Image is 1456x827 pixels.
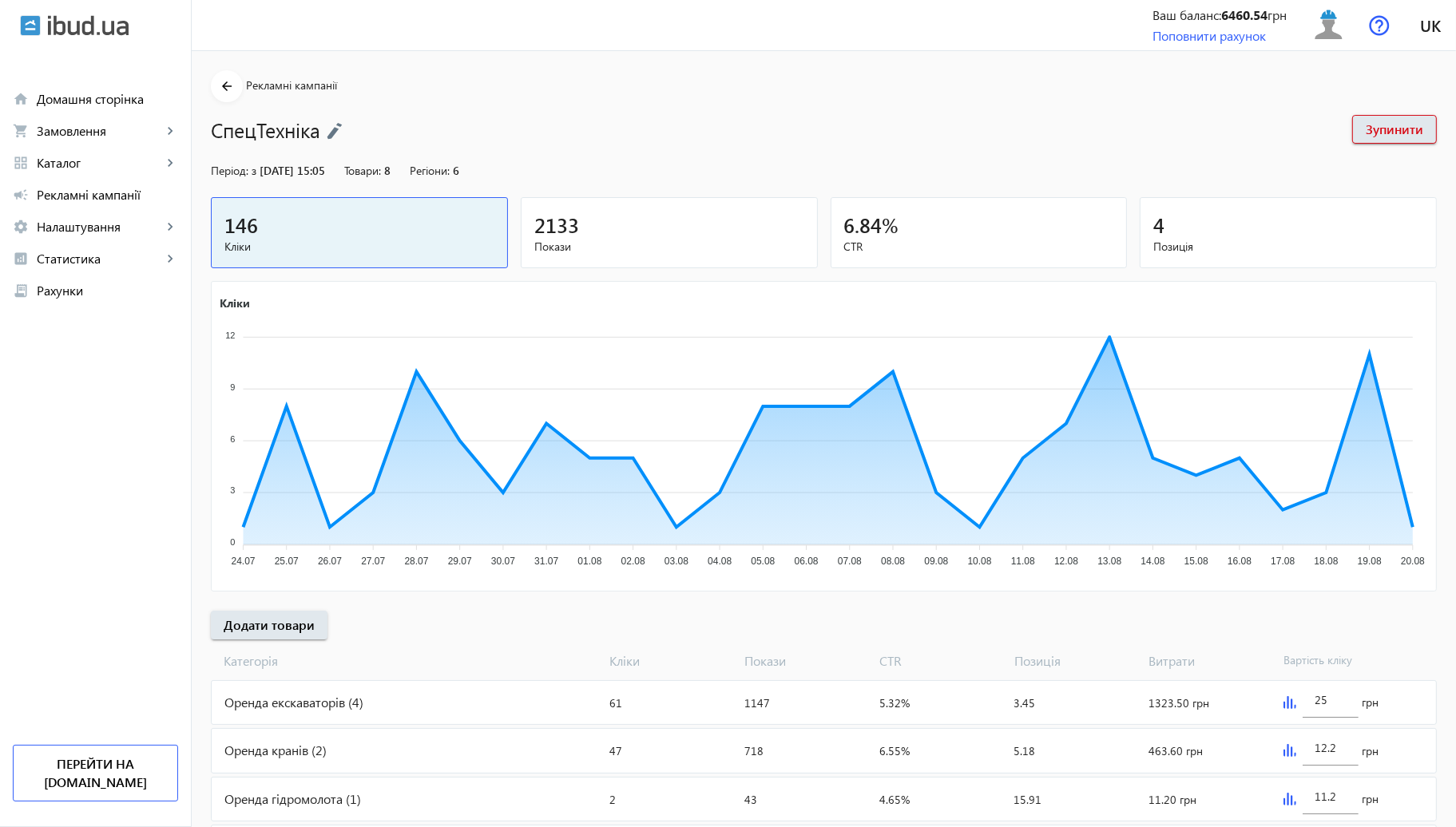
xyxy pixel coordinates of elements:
span: 1147 [744,695,770,710]
tspan: 25.07 [275,556,299,567]
span: Період: з [211,163,256,178]
span: 1323.50 грн [1149,695,1209,710]
span: 2133 [534,212,579,238]
tspan: 3 [230,485,235,495]
span: Каталог [37,155,162,171]
span: 43 [744,792,757,807]
tspan: 03.08 [665,556,688,567]
text: Кліки [220,295,250,311]
span: 61 [610,695,623,710]
tspan: 10.08 [968,556,992,567]
span: Позиція [1008,652,1143,670]
span: 463.60 грн [1149,743,1203,758]
mat-icon: keyboard_arrow_right [162,219,178,235]
tspan: 17.08 [1271,556,1295,567]
mat-icon: settings [13,219,29,235]
tspan: 19.08 [1358,556,1382,567]
img: ibud_text.svg [48,15,129,36]
mat-icon: keyboard_arrow_right [162,251,178,267]
span: Регіони: [410,163,450,178]
span: uk [1420,15,1441,35]
tspan: 18.08 [1314,556,1338,567]
span: Кліки [603,652,738,670]
span: Рекламні кампанії [246,77,337,93]
img: graph.svg [1283,696,1296,709]
span: 3.45 [1014,695,1035,710]
mat-icon: shopping_cart [13,123,29,139]
img: ibud.svg [20,15,41,36]
span: [DATE] 15:05 [260,163,325,178]
mat-icon: keyboard_arrow_right [162,123,178,139]
span: % [883,212,899,238]
span: Рахунки [37,283,178,299]
tspan: 13.08 [1097,556,1121,567]
span: Статистика [37,251,162,267]
div: Оренда гідромолота (1) [212,778,604,821]
tspan: 14.08 [1141,556,1165,567]
span: 15.91 [1014,792,1041,807]
span: Додати товари [224,616,315,634]
span: Налаштування [37,219,162,235]
span: Товари: [344,163,381,178]
tspan: 09.08 [924,556,948,567]
span: Витрати [1143,652,1278,670]
span: 5.32% [879,695,910,710]
tspan: 24.07 [232,556,256,567]
tspan: 31.07 [534,556,558,567]
tspan: 29.07 [448,556,472,567]
tspan: 07.08 [838,556,862,567]
span: Зупинити [1366,121,1423,138]
tspan: 02.08 [621,556,645,567]
span: 6 [453,163,459,178]
mat-icon: campaign [13,187,29,203]
tspan: 05.08 [751,556,775,567]
span: 146 [224,212,258,238]
span: грн [1362,743,1379,759]
a: Перейти на [DOMAIN_NAME] [13,745,178,801]
img: graph.svg [1283,744,1296,757]
mat-icon: grid_view [13,155,29,171]
span: грн [1362,694,1379,710]
span: 47 [610,743,623,758]
tspan: 30.07 [491,556,515,567]
tspan: 0 [230,537,235,547]
mat-icon: receipt_long [13,283,29,299]
span: CTR [873,652,1008,670]
div: Ваш баланс: грн [1153,6,1287,24]
span: Кліки [224,239,494,255]
span: Покази [534,239,804,255]
span: 4 [1153,212,1164,238]
span: Вартість кліку [1277,652,1412,670]
span: CTR [844,239,1114,255]
span: 8 [384,163,391,178]
span: грн [1362,791,1379,807]
tspan: 11.08 [1011,556,1035,567]
span: Покази [738,652,873,670]
img: user.svg [1311,7,1347,43]
button: Додати товари [211,611,327,639]
img: graph.svg [1283,793,1296,805]
img: help.svg [1369,15,1390,36]
span: Категорія [211,652,603,670]
div: Оренда екскаваторів (4) [212,681,604,724]
span: 6.55% [879,743,910,758]
tspan: 15.08 [1184,556,1208,567]
span: 11.20 грн [1149,792,1196,807]
tspan: 12 [225,330,235,340]
span: 5.18 [1014,743,1035,758]
tspan: 20.08 [1401,556,1425,567]
tspan: 27.07 [361,556,385,567]
mat-icon: arrow_back [217,77,237,97]
span: Замовлення [37,123,162,139]
tspan: 28.07 [404,556,428,567]
b: 6460.54 [1221,6,1268,23]
tspan: 04.08 [708,556,732,567]
tspan: 06.08 [795,556,819,567]
h1: СпецТехніка [211,116,1336,144]
tspan: 12.08 [1054,556,1078,567]
span: 718 [744,743,764,758]
mat-icon: home [13,91,29,107]
span: Рекламні кампанії [37,187,178,203]
tspan: 9 [230,382,235,392]
tspan: 16.08 [1228,556,1252,567]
